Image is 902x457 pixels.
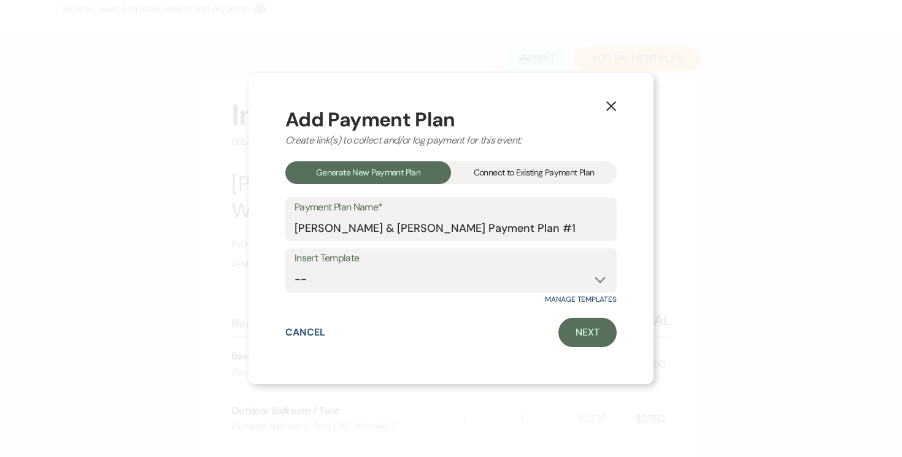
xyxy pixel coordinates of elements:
[285,328,325,337] button: Cancel
[295,250,607,267] label: Insert Template
[285,133,617,148] div: Create link(s) to collect and/or log payment for this event:
[285,161,451,184] div: Generate New Payment Plan
[285,110,617,129] div: Add Payment Plan
[558,318,617,347] a: Next
[451,161,617,184] div: Connect to Existing Payment Plan
[545,294,617,304] a: Manage Templates
[295,199,607,217] label: Payment Plan Name*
